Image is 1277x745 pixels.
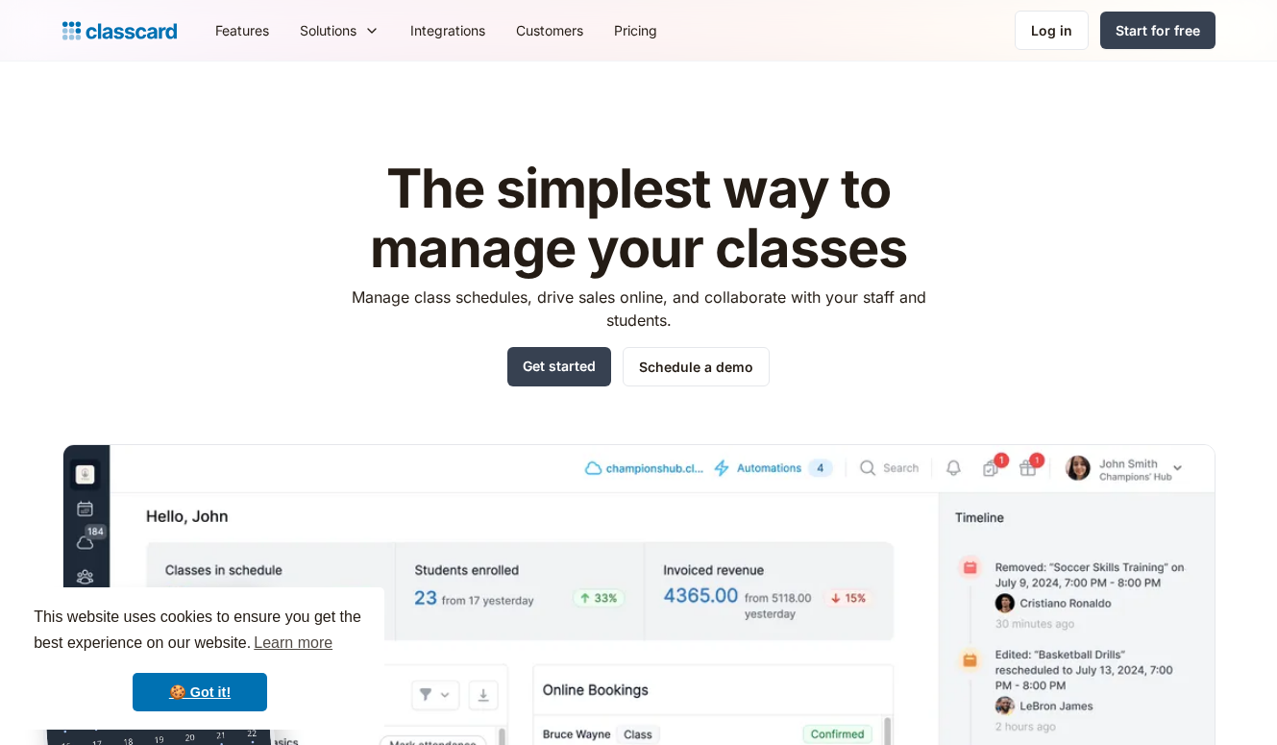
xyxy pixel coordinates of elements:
div: Log in [1031,20,1072,40]
h1: The simplest way to manage your classes [333,160,944,278]
div: cookieconsent [15,587,384,730]
div: Solutions [284,9,395,52]
a: Get started [507,347,611,386]
a: Start for free [1100,12,1216,49]
p: Manage class schedules, drive sales online, and collaborate with your staff and students. [333,286,944,332]
a: Integrations [395,9,501,52]
a: home [62,17,177,44]
a: Log in [1015,11,1089,50]
span: This website uses cookies to ensure you get the best experience on our website. [34,606,366,658]
a: learn more about cookies [251,629,335,658]
a: Pricing [599,9,673,52]
a: Schedule a demo [623,347,770,386]
a: Customers [501,9,599,52]
a: dismiss cookie message [133,673,267,711]
div: Start for free [1116,20,1200,40]
a: Features [200,9,284,52]
div: Solutions [300,20,356,40]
